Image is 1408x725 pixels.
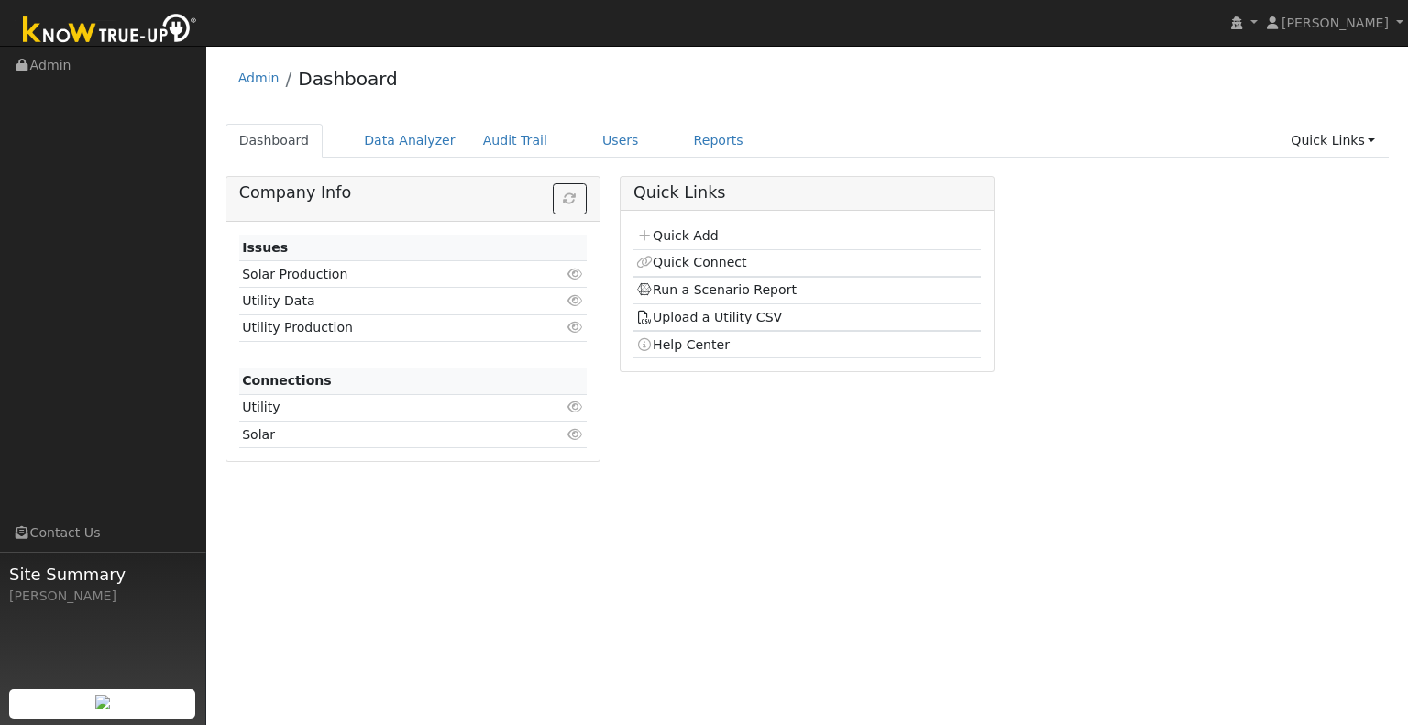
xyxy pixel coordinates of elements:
[567,294,584,307] i: Click to view
[469,124,561,158] a: Audit Trail
[239,261,531,288] td: Solar Production
[242,240,288,255] strong: Issues
[636,337,730,352] a: Help Center
[633,183,981,203] h5: Quick Links
[588,124,653,158] a: Users
[9,587,196,606] div: [PERSON_NAME]
[636,228,718,243] a: Quick Add
[239,314,531,341] td: Utility Production
[14,10,206,51] img: Know True-Up
[1281,16,1389,30] span: [PERSON_NAME]
[636,255,746,269] a: Quick Connect
[95,695,110,709] img: retrieve
[567,428,584,441] i: Click to view
[239,288,531,314] td: Utility Data
[636,310,782,324] a: Upload a Utility CSV
[298,68,398,90] a: Dashboard
[567,401,584,413] i: Click to view
[239,394,531,421] td: Utility
[567,268,584,280] i: Click to view
[680,124,757,158] a: Reports
[239,183,587,203] h5: Company Info
[225,124,324,158] a: Dashboard
[1277,124,1389,158] a: Quick Links
[636,282,797,297] a: Run a Scenario Report
[9,562,196,587] span: Site Summary
[239,422,531,448] td: Solar
[242,373,332,388] strong: Connections
[238,71,280,85] a: Admin
[567,321,584,334] i: Click to view
[350,124,469,158] a: Data Analyzer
